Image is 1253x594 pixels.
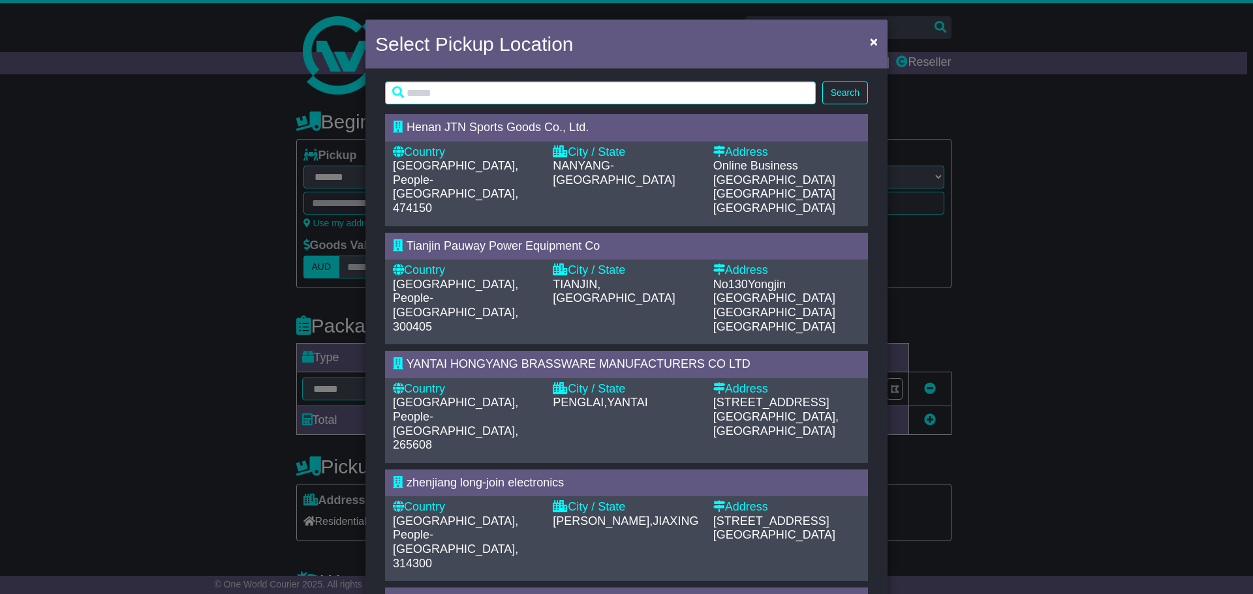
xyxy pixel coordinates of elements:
span: × [870,34,878,49]
div: Country [393,382,540,396]
span: [STREET_ADDRESS] [713,396,829,409]
div: Address [713,382,860,396]
button: Search [822,82,868,104]
h4: Select Pickup Location [375,29,574,59]
div: Address [713,263,860,278]
span: [GEOGRAPHIC_DATA], People-[GEOGRAPHIC_DATA], 314300 [393,514,518,570]
span: YANTAI HONGYANG BRASSWARE MANUFACTURERS CO LTD [407,357,750,370]
div: Country [393,145,540,160]
span: Henan JTN Sports Goods Co., Ltd. [407,121,589,134]
div: Country [393,263,540,278]
div: City / State [553,145,700,160]
span: Online Business [GEOGRAPHIC_DATA] [713,159,835,186]
div: City / State [553,500,700,514]
span: [PERSON_NAME],JIAXING [553,514,698,527]
div: City / State [553,263,700,278]
span: [GEOGRAPHIC_DATA] [GEOGRAPHIC_DATA] [713,187,835,215]
span: zhenjiang long-join electronics [407,476,564,489]
span: [GEOGRAPHIC_DATA], People-[GEOGRAPHIC_DATA], 265608 [393,396,518,451]
span: No130Yongjin [GEOGRAPHIC_DATA] [713,278,835,305]
div: City / State [553,382,700,396]
div: Address [713,500,860,514]
span: [GEOGRAPHIC_DATA], People-[GEOGRAPHIC_DATA], 300405 [393,278,518,333]
span: [GEOGRAPHIC_DATA], People-[GEOGRAPHIC_DATA], 474150 [393,159,518,215]
span: [GEOGRAPHIC_DATA] [713,528,835,541]
span: Tianjin Pauway Power Equipment Co [407,239,600,252]
span: TIANJIN, [GEOGRAPHIC_DATA] [553,278,675,305]
button: Close [863,28,884,55]
span: [GEOGRAPHIC_DATA], [GEOGRAPHIC_DATA] [713,410,839,438]
span: [STREET_ADDRESS] [713,514,829,527]
div: Country [393,500,540,514]
span: PENGLAI,YANTAI [553,396,647,409]
div: Address [713,145,860,160]
span: NANYANG-[GEOGRAPHIC_DATA] [553,159,675,186]
span: [GEOGRAPHIC_DATA] [GEOGRAPHIC_DATA] [713,306,835,333]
